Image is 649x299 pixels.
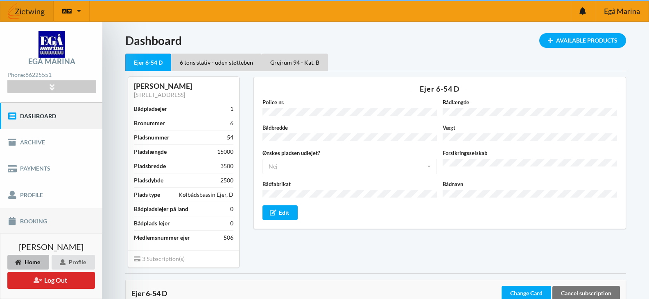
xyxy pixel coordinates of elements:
h1: Dashboard [125,33,626,48]
div: 0 [230,205,233,213]
label: Vægt [443,124,617,132]
div: 506 [224,234,233,242]
div: Profile [52,255,95,270]
div: Egå Marina [28,58,75,65]
div: Edit [262,205,298,220]
div: Plads type [134,191,160,199]
label: Ønskes pladsen udlejet? [262,149,437,157]
div: 0 [230,219,233,227]
label: Forsikringsselskab [443,149,617,157]
div: Pladsbredde [134,162,166,170]
div: Bådpladsejer [134,105,167,113]
div: Pladsdybde [134,176,163,184]
div: Bådplads lejer [134,219,170,227]
img: logo [38,31,65,58]
div: [PERSON_NAME] [134,81,233,91]
div: Ejer 6-54 D [125,54,171,71]
div: 6 tons stativ - uden støtteben [171,54,262,71]
button: Log Out [7,272,95,289]
div: 6 [230,119,233,127]
label: Bådfabrikat [262,180,437,188]
label: Bådnavn [443,180,617,188]
div: Phone: [7,70,96,81]
span: [PERSON_NAME] [19,243,84,251]
label: Police nr. [262,98,437,106]
div: 2500 [220,176,233,184]
div: Available Products [539,33,626,48]
strong: 86225551 [25,71,52,78]
div: 15000 [217,148,233,156]
div: 1 [230,105,233,113]
div: Ejer 6-54 D [131,289,500,297]
div: Medlemsnummer ejer [134,234,190,242]
label: Bådlængde [443,98,617,106]
div: 54 [227,133,233,142]
span: Egå Marina [604,7,640,15]
div: Bådpladslejer på land [134,205,188,213]
a: [STREET_ADDRESS] [134,91,185,98]
div: Ejer 6-54 D [262,85,617,92]
span: 3 Subscription(s) [134,255,185,262]
div: Pladsnummer [134,133,170,142]
div: Home [7,255,49,270]
div: Bronummer [134,119,165,127]
div: Kølbådsbassin Ejer, D [179,191,233,199]
div: 3500 [220,162,233,170]
label: Bådbredde [262,124,437,132]
div: Pladslængde [134,148,167,156]
div: Grejrum 94 - Kat. B [262,54,328,71]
